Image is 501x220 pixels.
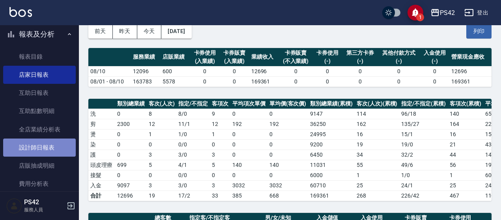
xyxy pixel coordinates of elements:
[88,76,131,87] td: 08/01 - 08/10
[88,170,115,180] td: 接髮
[399,160,448,170] td: 49 / 6
[230,109,267,119] td: 0
[3,48,76,66] a: 報表目錄
[344,49,376,57] div: 第三方卡券
[308,170,355,180] td: 6000
[313,66,342,76] td: 0
[267,170,308,180] td: 0
[115,119,147,129] td: 2300
[3,24,76,44] button: 報表及分析
[230,170,267,180] td: 0
[315,57,340,65] div: (-)
[448,170,483,180] td: 1
[115,150,147,160] td: 0
[378,76,420,87] td: 0
[24,206,64,213] p: 服務人員
[88,119,115,129] td: 剪
[131,66,161,76] td: 12096
[115,160,147,170] td: 699
[344,57,376,65] div: (-)
[448,109,483,119] td: 140
[9,7,32,17] img: Logo
[422,57,448,65] div: (-)
[131,76,161,87] td: 163783
[355,170,400,180] td: 1
[131,48,161,67] th: 服務業績
[230,190,267,201] td: 385
[147,160,177,170] td: 5
[279,76,312,87] td: 0
[399,180,448,190] td: 24 / 1
[355,150,400,160] td: 34
[88,109,115,119] td: 洗
[399,139,448,150] td: 19 / 0
[267,119,308,129] td: 192
[313,76,342,87] td: 0
[399,150,448,160] td: 32 / 2
[249,76,279,87] td: 169361
[115,99,147,109] th: 類別總業績
[24,198,64,206] h5: PS42
[308,99,355,109] th: 類別總業績(累積)
[161,76,190,87] td: 5578
[230,119,267,129] td: 192
[267,129,308,139] td: 0
[380,49,418,57] div: 其他付款方式
[147,109,177,119] td: 8
[222,49,247,57] div: 卡券販賣
[380,57,418,65] div: (-)
[210,190,230,201] td: 33
[355,190,400,201] td: 268
[267,150,308,160] td: 0
[449,76,492,87] td: 169361
[466,24,492,39] button: 列印
[279,66,312,76] td: 0
[448,139,483,150] td: 21
[355,109,400,119] td: 114
[355,99,400,109] th: 客次(人次)(累積)
[399,99,448,109] th: 指定/不指定(累積)
[440,8,455,18] div: PS42
[378,66,420,76] td: 0
[115,129,147,139] td: 0
[399,119,448,129] td: 135 / 27
[220,66,249,76] td: 0
[3,102,76,120] a: 互助點數明細
[355,129,400,139] td: 16
[3,120,76,139] a: 全店業績分析表
[176,170,210,180] td: 0 / 0
[161,48,190,67] th: 店販業績
[448,99,483,109] th: 客項次(累積)
[448,190,483,201] td: 467
[315,49,340,57] div: 卡券使用
[147,129,177,139] td: 1
[176,119,210,129] td: 11 / 1
[176,150,210,160] td: 3 / 0
[88,190,115,201] td: 合計
[6,198,22,214] img: Person
[422,49,448,57] div: 入金使用
[147,190,177,201] td: 19
[399,129,448,139] td: 15 / 1
[267,160,308,170] td: 140
[249,66,279,76] td: 12696
[210,180,230,190] td: 3
[448,160,483,170] td: 56
[399,170,448,180] td: 1 / 0
[416,13,424,21] span: 1
[220,76,249,87] td: 0
[267,109,308,119] td: 0
[115,170,147,180] td: 0
[147,119,177,129] td: 12
[147,99,177,109] th: 客次(人次)
[176,180,210,190] td: 3 / 0
[230,150,267,160] td: 0
[399,190,448,201] td: 226/42
[115,139,147,150] td: 0
[88,139,115,150] td: 染
[308,119,355,129] td: 36250
[3,157,76,175] a: 店販抽成明細
[210,160,230,170] td: 5
[355,119,400,129] td: 162
[420,66,450,76] td: 0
